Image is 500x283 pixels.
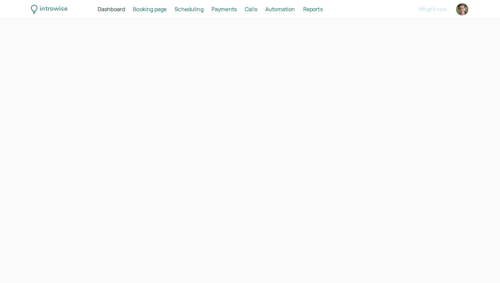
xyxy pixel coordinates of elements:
button: What's new [418,6,447,12]
a: Scheduling [175,5,203,14]
a: Account [455,2,469,16]
span: Calls [245,5,257,13]
span: Payments [212,5,237,13]
a: Booking page [133,5,167,14]
a: introwise [31,4,67,14]
span: Dashboard [98,5,125,13]
a: Reports [303,5,322,14]
span: Booking page [133,5,167,13]
a: Calls [245,5,257,14]
span: Automation [265,5,295,13]
a: Dashboard [98,5,125,14]
iframe: Chat Widget [466,251,500,283]
a: Payments [212,5,237,14]
span: Scheduling [175,5,203,13]
div: introwise [40,4,67,14]
span: Reports [303,5,322,13]
span: What's new [418,5,447,13]
a: Automation [265,5,295,14]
